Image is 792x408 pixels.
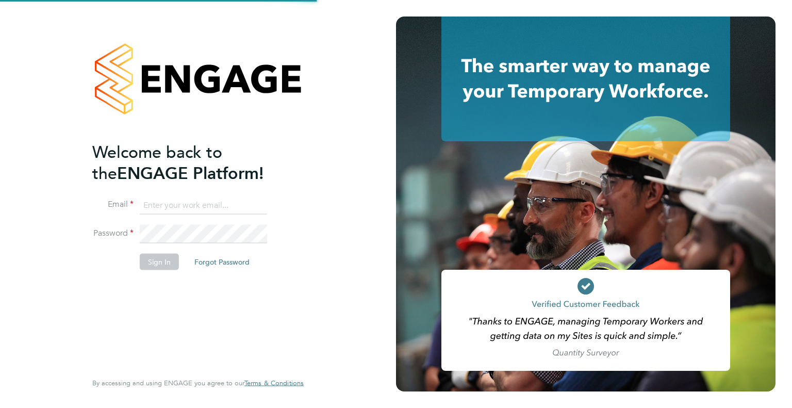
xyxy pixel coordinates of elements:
[92,228,134,239] label: Password
[92,141,293,184] h2: ENGAGE Platform!
[92,142,222,183] span: Welcome back to the
[92,199,134,210] label: Email
[140,196,267,215] input: Enter your work email...
[186,254,258,270] button: Forgot Password
[92,379,304,387] span: By accessing and using ENGAGE you agree to our
[140,254,179,270] button: Sign In
[244,379,304,387] a: Terms & Conditions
